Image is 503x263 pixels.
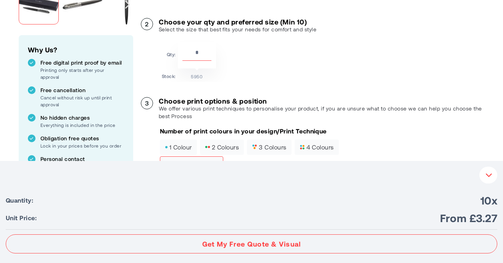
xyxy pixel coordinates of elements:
span: 4 colours [300,144,334,150]
button: Your Instant Quote [479,167,497,183]
p: Select the size that best fits your needs for comfort and style [159,26,316,33]
span: 2 colours [205,144,239,150]
span: Unit Price: [6,214,37,222]
p: Free digital print proof by email [40,59,124,67]
td: Qty: [162,42,176,68]
p: Obligation free quotes [40,135,124,142]
p: Lock in your prices before you order [40,142,124,149]
p: We offer various print techniques to personalise your product, if you are unsure what to choose w... [159,105,484,120]
p: Cancel without risk up until print approval [40,94,124,108]
p: Number of print colours in your design/Print Technique [160,127,327,135]
p: Everything is included in the price [40,122,124,128]
p: No hidden charges [40,114,124,122]
p: Printing only starts after your approval [40,67,124,80]
h3: Choose print options & position [159,97,484,105]
span: 10x [480,193,497,207]
span: Quantity: [6,196,33,204]
td: Stock: [162,70,176,80]
p: Free cancellation [40,86,124,94]
span: 1 colour [165,144,192,150]
h3: Choose your qty and preferred size (Min 10) [159,18,316,26]
span: From £3.27 [440,211,497,225]
td: 5950 [178,70,216,80]
p: Personal contact [40,155,124,163]
span: 3 colours [252,144,286,150]
button: Get My Free Quote & Visual [6,234,497,253]
h2: Why Us? [28,44,124,55]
